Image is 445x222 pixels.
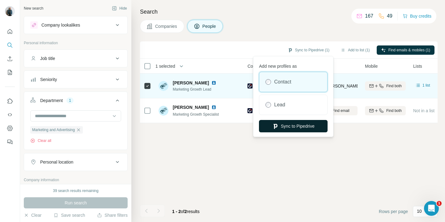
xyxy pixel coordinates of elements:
[155,23,178,29] span: Companies
[40,97,63,104] div: Department
[274,101,285,109] label: Lead
[274,78,291,86] label: Contact
[365,12,373,20] p: 167
[5,67,15,78] button: My lists
[417,208,422,214] p: 10
[317,106,358,115] button: Find email
[422,83,430,88] span: 1 list
[40,55,55,62] div: Job title
[211,80,216,85] img: LinkedIn logo
[259,61,328,69] p: Add new profiles as
[140,7,438,16] h4: Search
[5,96,15,107] button: Use Surfe on LinkedIn
[40,76,57,83] div: Seniority
[173,112,219,117] span: Marketing Growth Specialist
[155,63,175,69] span: 1 selected
[173,104,209,110] span: [PERSON_NAME]
[365,81,406,91] button: Find both
[24,51,127,66] button: Job title
[413,63,422,69] span: Lists
[387,12,392,20] p: 49
[24,40,128,46] p: Personal information
[172,209,181,214] span: 1 - 2
[248,83,252,88] img: Logo of Ofload
[173,80,209,86] span: [PERSON_NAME]
[24,212,41,218] button: Clear
[437,201,442,206] span: 1
[5,123,15,134] button: Dashboard
[5,26,15,37] button: Quick start
[332,108,349,113] span: Find email
[336,45,374,55] button: Add to list (1)
[5,136,15,147] button: Feedback
[181,209,184,214] span: of
[248,63,266,69] span: Company
[211,105,216,110] img: LinkedIn logo
[24,18,127,32] button: Company lookalikes
[283,45,334,55] button: Sync to Pipedrive (1)
[388,47,430,53] span: Find emails & mobiles (1)
[24,6,43,11] div: New search
[413,108,434,113] span: Not in a list
[248,108,252,113] img: Logo of Ofload
[40,159,73,165] div: Personal location
[24,93,127,110] button: Department1
[108,4,131,13] button: Hide
[365,106,406,115] button: Find both
[30,138,51,143] button: Clear all
[365,63,378,69] span: Mobile
[403,12,431,20] button: Buy credits
[173,87,219,92] span: Marketing Growth Lead
[5,109,15,120] button: Use Surfe API
[424,201,439,216] iframe: Intercom live chat
[24,155,127,169] button: Personal location
[24,177,128,183] p: Company information
[259,120,328,132] button: Sync to Pipedrive
[379,208,408,215] span: Rows per page
[386,108,402,113] span: Find both
[5,53,15,64] button: Enrich CSV
[202,23,217,29] span: People
[386,83,402,89] span: Find both
[53,188,98,194] div: 39 search results remaining
[53,212,85,218] button: Save search
[97,212,128,218] button: Share filters
[66,98,74,103] div: 1
[184,209,187,214] span: 2
[41,22,80,28] div: Company lookalikes
[24,72,127,87] button: Seniority
[159,106,168,116] img: Avatar
[5,6,15,16] img: Avatar
[377,45,434,55] button: Find emails & mobiles (1)
[5,40,15,51] button: Search
[159,81,168,91] img: Avatar
[32,127,75,133] span: Marketing and Advertising
[172,209,200,214] span: results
